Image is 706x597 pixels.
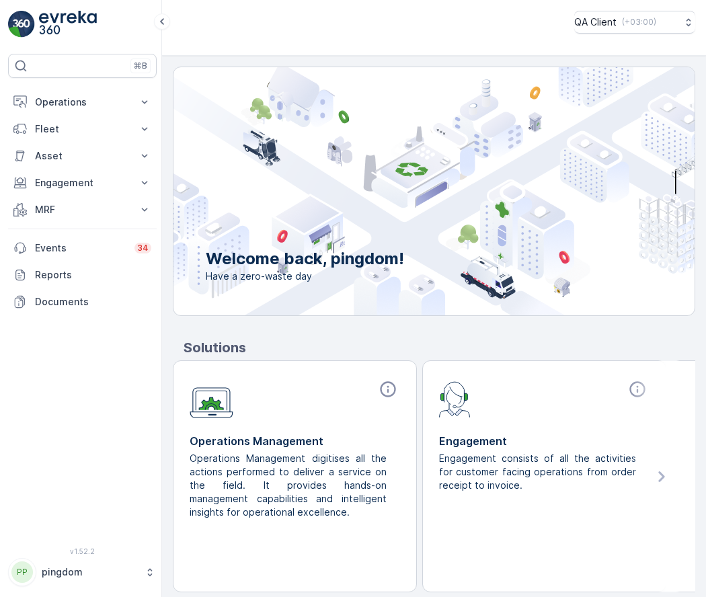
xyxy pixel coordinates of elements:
a: Reports [8,262,157,288]
p: Events [35,241,126,255]
p: Engagement [439,433,650,449]
p: Fleet [35,122,130,136]
p: Operations Management [190,433,400,449]
button: Fleet [8,116,157,143]
p: Solutions [184,337,695,358]
img: logo [8,11,35,38]
button: Engagement [8,169,157,196]
p: 34 [137,243,149,253]
span: v 1.52.2 [8,547,157,555]
p: Engagement [35,176,130,190]
img: logo_light-DOdMpM7g.png [39,11,97,38]
img: city illustration [113,67,695,315]
button: QA Client(+03:00) [574,11,695,34]
p: Operations Management digitises all the actions performed to deliver a service on the field. It p... [190,452,389,519]
p: ( +03:00 ) [622,17,656,28]
p: Welcome back, pingdom! [206,248,404,270]
button: MRF [8,196,157,223]
p: Operations [35,95,130,109]
p: ⌘B [134,61,147,71]
a: Events34 [8,235,157,262]
a: Documents [8,288,157,315]
span: Have a zero-waste day [206,270,404,283]
p: Asset [35,149,130,163]
p: Documents [35,295,151,309]
button: Operations [8,89,157,116]
p: QA Client [574,15,617,29]
button: PPpingdom [8,558,157,586]
p: MRF [35,203,130,216]
button: Asset [8,143,157,169]
img: module-icon [439,380,471,417]
p: Reports [35,268,151,282]
p: Engagement consists of all the activities for customer facing operations from order receipt to in... [439,452,639,492]
p: pingdom [42,565,138,579]
img: module-icon [190,380,233,418]
div: PP [11,561,33,583]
